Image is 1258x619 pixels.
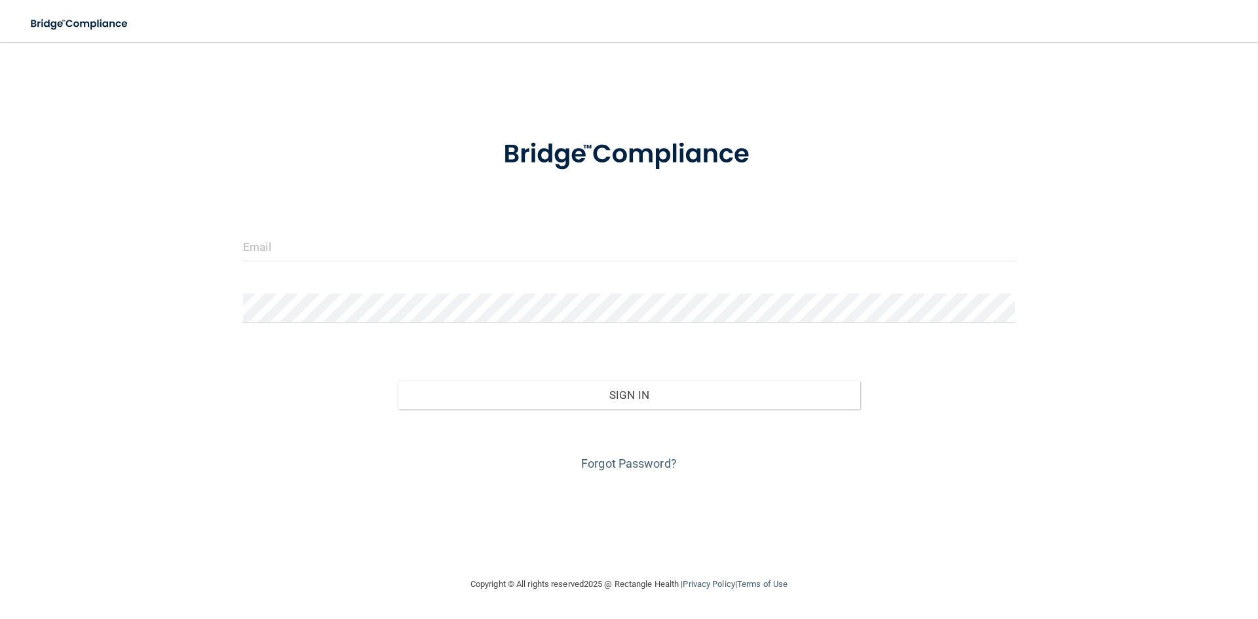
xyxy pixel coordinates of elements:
[20,10,140,37] img: bridge_compliance_login_screen.278c3ca4.svg
[398,381,861,409] button: Sign In
[476,121,782,189] img: bridge_compliance_login_screen.278c3ca4.svg
[243,232,1015,261] input: Email
[683,579,734,589] a: Privacy Policy
[737,579,788,589] a: Terms of Use
[390,563,868,605] div: Copyright © All rights reserved 2025 @ Rectangle Health | |
[581,457,677,470] a: Forgot Password?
